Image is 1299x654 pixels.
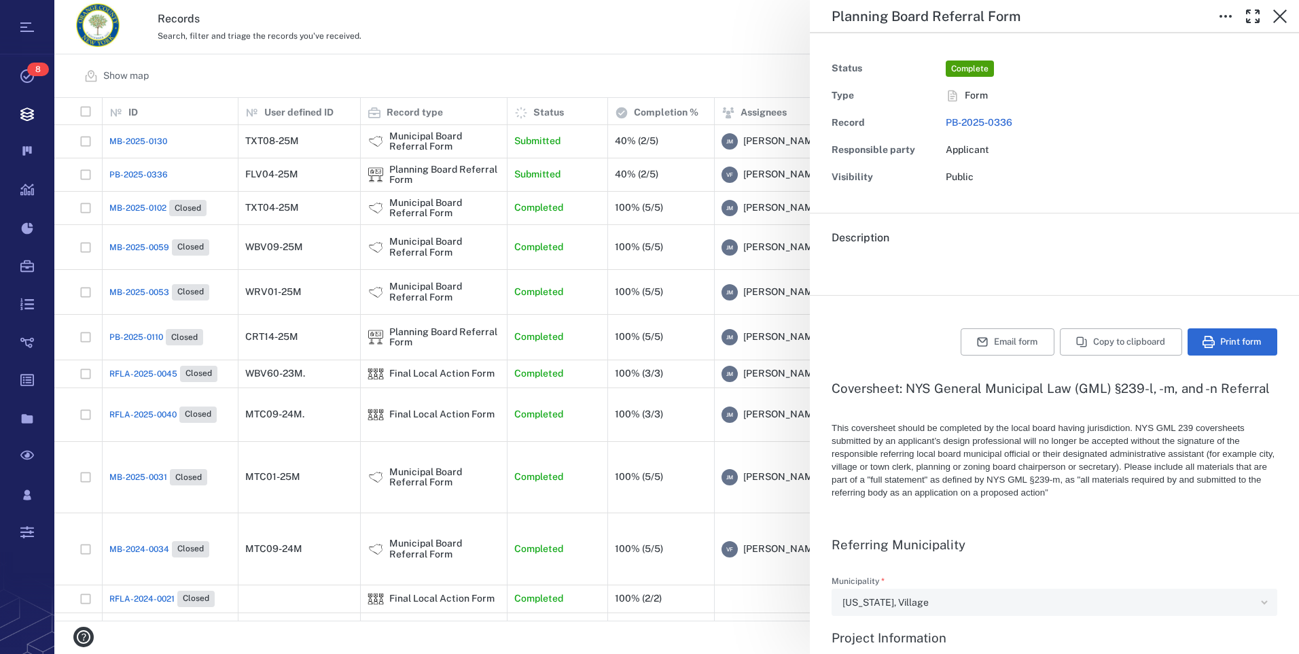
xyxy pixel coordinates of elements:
div: Responsible party [832,141,940,160]
button: Close [1266,3,1294,30]
h3: Referring Municipality [832,536,1277,553]
button: Toggle to Edit Boxes [1212,3,1239,30]
div: [US_STATE], Village [842,595,1256,610]
span: Public [946,171,974,182]
span: Form [965,89,988,103]
button: Copy to clipboard [1060,328,1182,356]
div: Visibility [832,168,940,187]
span: Complete [948,63,991,75]
a: PB-2025-0336 [946,117,1012,128]
span: Help [31,10,58,22]
div: Record [832,114,940,133]
h3: Coversheet: NYS General Municipal Law (GML) §239-l, -m, and -n Referral [832,380,1277,396]
span: Applicant [946,144,989,155]
h5: Planning Board Referral Form [832,8,1020,25]
h6: Description [832,230,1277,246]
div: Type [832,86,940,105]
div: Municipality [832,589,1277,616]
button: Print form [1188,328,1277,356]
span: . [832,258,834,271]
button: Toggle Fullscreen [1239,3,1266,30]
span: This coversheet should be completed by the local board having jurisdiction. NYS GML 239 covershee... [832,423,1275,498]
label: Municipality [832,577,1277,589]
span: 8 [27,63,49,76]
button: Email form [961,328,1054,356]
div: Status [832,59,940,78]
h3: Project Information [832,630,1277,646]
